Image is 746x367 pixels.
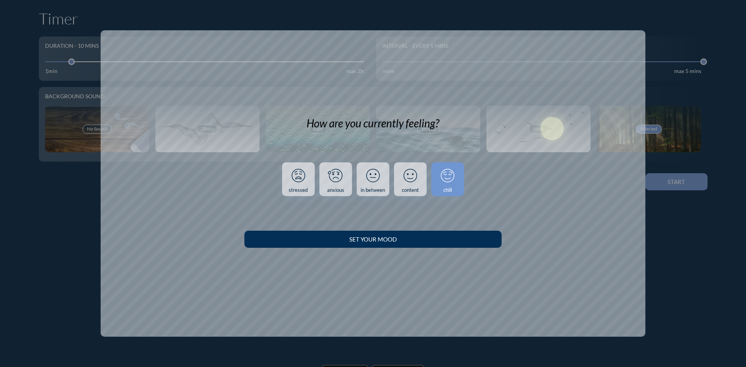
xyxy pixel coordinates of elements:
a: stressed [282,162,315,197]
div: How are you currently feeling? [307,117,439,130]
div: stressed [289,187,308,193]
a: chill [431,162,464,197]
a: content [394,162,427,197]
div: anxious [327,187,344,193]
div: Set your Mood [258,236,488,243]
div: chill [443,187,452,193]
button: Set your Mood [244,231,501,248]
div: in between [361,187,385,193]
a: in between [357,162,389,197]
a: anxious [319,162,352,197]
div: content [402,187,419,193]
